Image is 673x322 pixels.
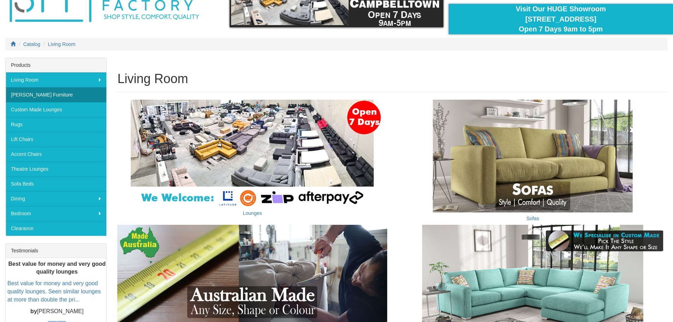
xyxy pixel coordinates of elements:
[23,41,40,47] a: Catalog
[6,102,106,117] a: Custom Made Lounges
[6,244,106,258] div: Testimonials
[6,72,106,87] a: Living Room
[6,206,106,221] a: Bedroom
[7,308,106,316] p: [PERSON_NAME]
[6,132,106,147] a: Lift Chairs
[48,41,76,47] a: Living Room
[7,281,101,303] a: Best value for money and very good quality lounges. Seen similar lounges at more than double the ...
[6,147,106,162] a: Accent Chairs
[8,261,106,275] b: Best value for money and very good quality lounges
[6,191,106,206] a: Dining
[6,87,106,102] a: [PERSON_NAME] Furniture
[526,216,539,221] a: Sofas
[117,72,668,86] h1: Living Room
[454,4,668,34] div: Visit Our HUGE Showroom [STREET_ADDRESS] Open 7 Days 9am to 5pm
[6,221,106,236] a: Clearance
[30,308,37,314] b: by
[243,210,262,216] a: Lounges
[6,117,106,132] a: Rugs
[6,162,106,176] a: Theatre Lounges
[6,176,106,191] a: Sofa Beds
[398,100,668,212] img: Sofas
[6,58,106,72] div: Products
[117,100,387,207] img: Lounges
